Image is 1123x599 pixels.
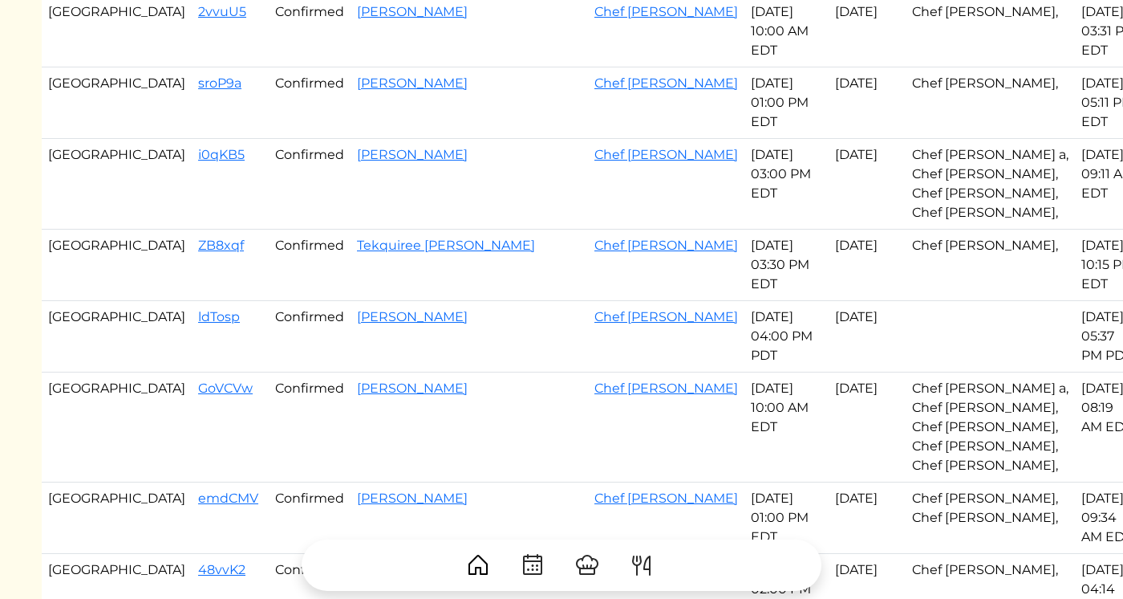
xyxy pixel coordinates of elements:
td: [GEOGRAPHIC_DATA] [42,483,192,554]
td: Chef [PERSON_NAME], Chef [PERSON_NAME], [906,483,1075,554]
td: Confirmed [269,483,351,554]
td: Confirmed [269,230,351,301]
td: Chef [PERSON_NAME] a, Chef [PERSON_NAME], Chef [PERSON_NAME], Chef [PERSON_NAME], [906,139,1075,230]
td: [DATE] 03:00 PM EDT [744,139,829,230]
td: Confirmed [269,373,351,483]
a: [PERSON_NAME] [357,147,468,162]
td: [GEOGRAPHIC_DATA] [42,230,192,301]
img: ChefHat-a374fb509e4f37eb0702ca99f5f64f3b6956810f32a249b33092029f8484b388.svg [574,552,600,578]
img: CalendarDots-5bcf9d9080389f2a281d69619e1c85352834be518fbc73d9501aef674afc0d57.svg [520,552,545,578]
td: [DATE] 01:00 PM EDT [744,67,829,139]
td: [DATE] 01:00 PM EDT [744,483,829,554]
td: Confirmed [269,139,351,230]
td: [GEOGRAPHIC_DATA] [42,301,192,373]
a: Chef [PERSON_NAME] [594,238,738,253]
a: Chef [PERSON_NAME] [594,381,738,396]
td: [DATE] [829,373,906,483]
a: Chef [PERSON_NAME] [594,309,738,324]
td: [GEOGRAPHIC_DATA] [42,67,192,139]
td: [DATE] 10:00 AM EDT [744,373,829,483]
a: [PERSON_NAME] [357,381,468,396]
a: Chef [PERSON_NAME] [594,75,738,91]
a: ZB8xqf [198,238,244,253]
a: Chef [PERSON_NAME] [594,147,738,162]
a: i0qKB5 [198,147,245,162]
a: [PERSON_NAME] [357,309,468,324]
a: ldTosp [198,309,240,324]
a: [PERSON_NAME] [357,4,468,19]
td: Chef [PERSON_NAME], [906,230,1075,301]
td: Confirmed [269,67,351,139]
td: [GEOGRAPHIC_DATA] [42,373,192,483]
td: Confirmed [269,301,351,373]
td: [DATE] [829,483,906,554]
td: [DATE] 04:00 PM PDT [744,301,829,373]
td: [DATE] [829,139,906,230]
a: [PERSON_NAME] [357,75,468,91]
td: [DATE] [829,301,906,373]
td: [DATE] [829,230,906,301]
img: House-9bf13187bcbb5817f509fe5e7408150f90897510c4275e13d0d5fca38e0b5951.svg [465,552,491,578]
a: emdCMV [198,491,258,506]
a: 2vvuU5 [198,4,246,19]
a: sroP9a [198,75,241,91]
td: [DATE] [829,67,906,139]
td: [DATE] 03:30 PM EDT [744,230,829,301]
td: Chef [PERSON_NAME], [906,67,1075,139]
a: Chef [PERSON_NAME] [594,4,738,19]
a: Tekquiree [PERSON_NAME] [357,238,535,253]
img: ForkKnife-55491504ffdb50bab0c1e09e7649658475375261d09fd45db06cec23bce548bf.svg [629,552,655,578]
a: [PERSON_NAME] [357,491,468,506]
td: Chef [PERSON_NAME] a, Chef [PERSON_NAME], Chef [PERSON_NAME], Chef [PERSON_NAME], Chef [PERSON_NA... [906,373,1075,483]
a: Chef [PERSON_NAME] [594,491,738,506]
a: GoVCVw [198,381,253,396]
td: [GEOGRAPHIC_DATA] [42,139,192,230]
